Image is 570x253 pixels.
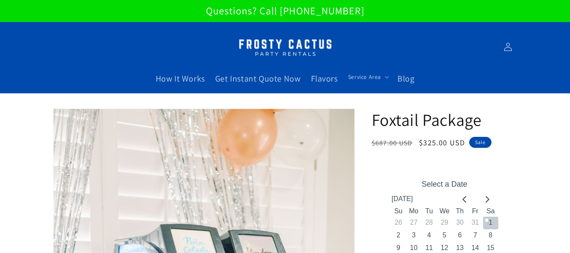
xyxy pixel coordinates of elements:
[311,73,338,84] span: Flavors
[111,106,127,119] button: 29
[50,119,65,132] button: 2
[397,73,414,84] span: Blog
[65,94,80,106] button: 19
[65,106,80,119] button: 26
[98,45,109,56] th: Friday
[111,119,127,132] button: 6
[66,45,80,56] th: Wednesday
[19,19,127,28] h3: Select a Date
[81,106,96,119] button: 27
[19,33,42,43] div: [DATE]
[51,45,63,56] th: Tuesday
[19,119,34,132] button: 30
[348,73,381,81] span: Service Area
[34,94,49,106] button: 17
[81,94,96,106] button: 20
[19,148,127,163] input: Rental Date
[19,106,34,119] button: 23
[35,45,49,56] th: Monday
[96,68,111,81] button: 7
[306,68,343,89] a: Flavors
[65,56,80,68] button: 29
[210,68,306,89] a: Get Instant Quote Now
[109,32,122,45] button: Go to next month
[19,188,127,206] button: Next
[87,32,100,45] button: Go to previous month
[50,106,65,119] button: 25
[372,109,517,131] h1: Foxtail Package
[111,81,127,94] button: 15
[392,68,419,89] a: Blog
[419,138,465,147] span: $325.00 USD
[34,56,49,68] button: 27
[50,56,65,68] button: 28
[96,81,111,94] button: 14
[34,106,49,119] button: 24
[34,119,49,132] button: 1
[19,94,34,106] button: 16
[96,56,111,68] button: 31
[65,81,80,94] button: 12
[151,68,210,89] a: How It Works
[50,94,65,106] button: 18
[343,68,392,86] summary: Service Area
[96,106,111,119] button: 28
[96,119,111,132] button: 5
[372,139,413,147] s: $687.00 USD
[19,68,34,81] button: 2
[50,68,65,81] button: 4
[34,81,49,94] button: 10
[111,56,127,68] button: 1
[232,34,338,60] img: Margarita Machine Rental in Scottsdale, Phoenix, Tempe, Chandler, Gilbert, Mesa and Maricopa
[50,81,65,94] button: 11
[156,73,205,84] span: How It Works
[469,137,492,148] span: Sale
[20,45,33,56] th: Sunday
[19,138,127,163] label: Rental Date
[81,56,96,68] button: 30
[215,73,301,84] span: Get Instant Quote Now
[111,94,127,106] button: 22
[81,174,98,182] span: Price:
[82,45,95,56] th: Thursday
[34,68,49,81] button: 3
[19,81,34,94] button: 9
[65,119,80,132] button: 3
[111,68,127,81] button: 8
[96,94,111,106] button: 21
[81,119,96,132] button: 4
[81,68,96,81] button: 6
[81,81,96,94] button: 13
[65,68,80,81] button: 5
[113,45,125,56] th: Saturday
[19,56,34,68] button: 26
[102,174,127,182] span: $325.00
